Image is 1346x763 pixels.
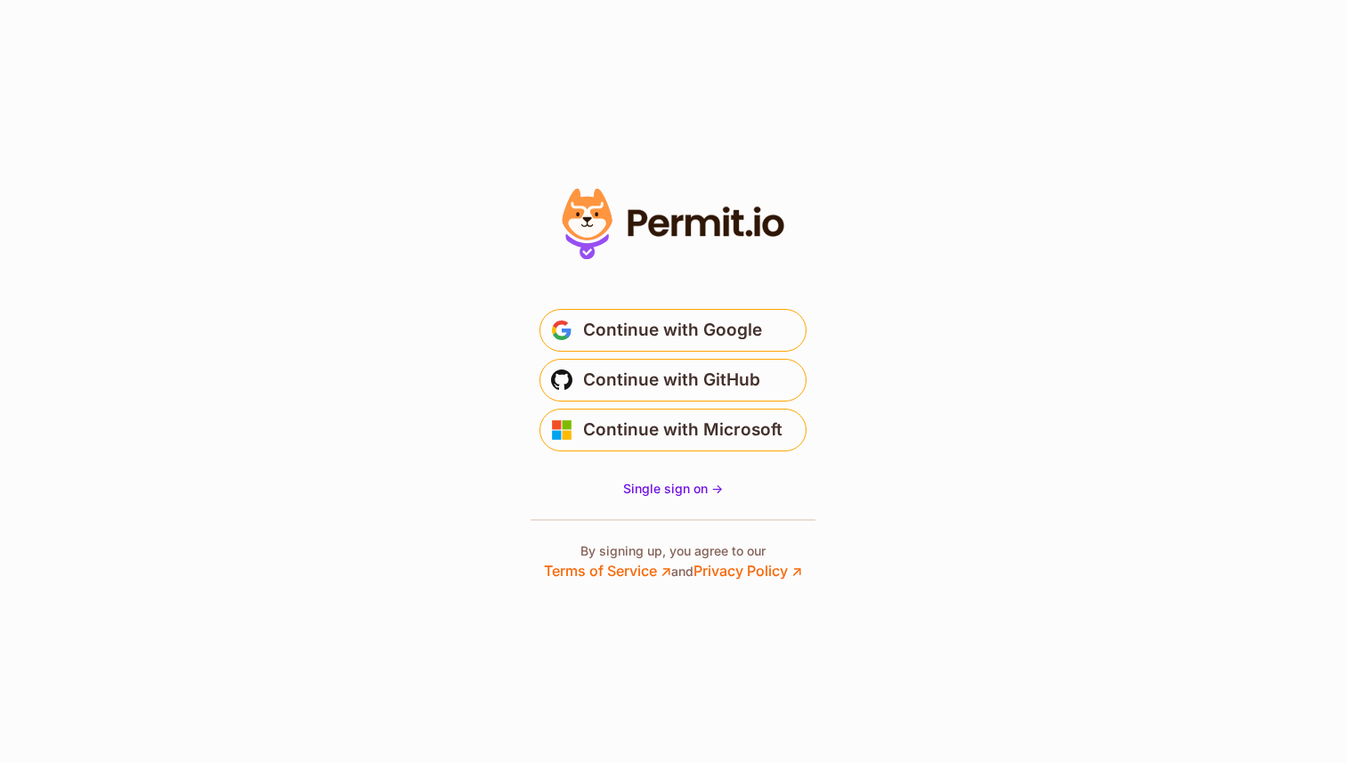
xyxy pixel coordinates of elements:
[544,542,802,581] p: By signing up, you agree to our and
[539,309,807,352] button: Continue with Google
[583,366,760,394] span: Continue with GitHub
[544,562,671,580] a: Terms of Service ↗
[693,562,802,580] a: Privacy Policy ↗
[539,359,807,402] button: Continue with GitHub
[539,409,807,451] button: Continue with Microsoft
[623,481,723,496] span: Single sign on ->
[583,316,762,345] span: Continue with Google
[623,480,723,498] a: Single sign on ->
[583,416,782,444] span: Continue with Microsoft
